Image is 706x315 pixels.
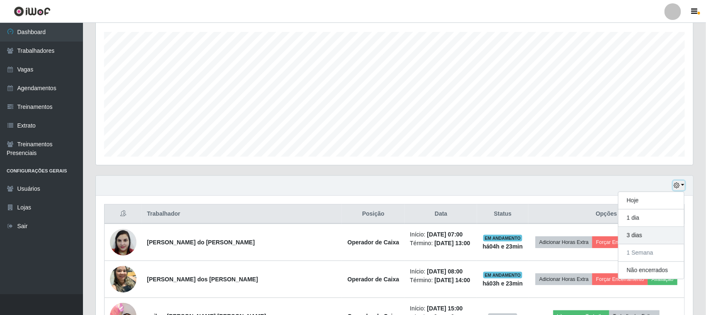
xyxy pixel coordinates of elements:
[14,6,51,17] img: CoreUI Logo
[147,276,258,283] strong: [PERSON_NAME] dos [PERSON_NAME]
[483,280,523,287] strong: há 03 h e 23 min
[427,305,463,312] time: [DATE] 15:00
[147,239,255,246] strong: [PERSON_NAME] do [PERSON_NAME]
[536,273,592,285] button: Adicionar Horas Extra
[483,243,523,250] strong: há 04 h e 23 min
[434,240,470,246] time: [DATE] 13:00
[410,304,472,313] li: Início:
[477,204,528,224] th: Status
[405,204,477,224] th: Data
[410,267,472,276] li: Início:
[483,272,523,278] span: EM ANDAMENTO
[110,224,136,260] img: 1682003136750.jpeg
[618,262,684,279] button: Não encerrados
[427,268,463,275] time: [DATE] 08:00
[648,273,677,285] button: Avaliação
[427,231,463,238] time: [DATE] 07:00
[618,192,684,209] button: Hoje
[342,204,405,224] th: Posição
[142,204,341,224] th: Trabalhador
[528,204,684,224] th: Opções
[592,273,648,285] button: Forçar Encerramento
[592,236,648,248] button: Forçar Encerramento
[618,244,684,262] button: 1 Semana
[618,227,684,244] button: 3 dias
[410,230,472,239] li: Início:
[348,239,399,246] strong: Operador de Caixa
[410,239,472,248] li: Término:
[348,276,399,283] strong: Operador de Caixa
[536,236,592,248] button: Adicionar Horas Extra
[410,276,472,285] li: Término:
[110,261,136,297] img: 1745102593554.jpeg
[483,235,523,241] span: EM ANDAMENTO
[434,277,470,283] time: [DATE] 14:00
[618,209,684,227] button: 1 dia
